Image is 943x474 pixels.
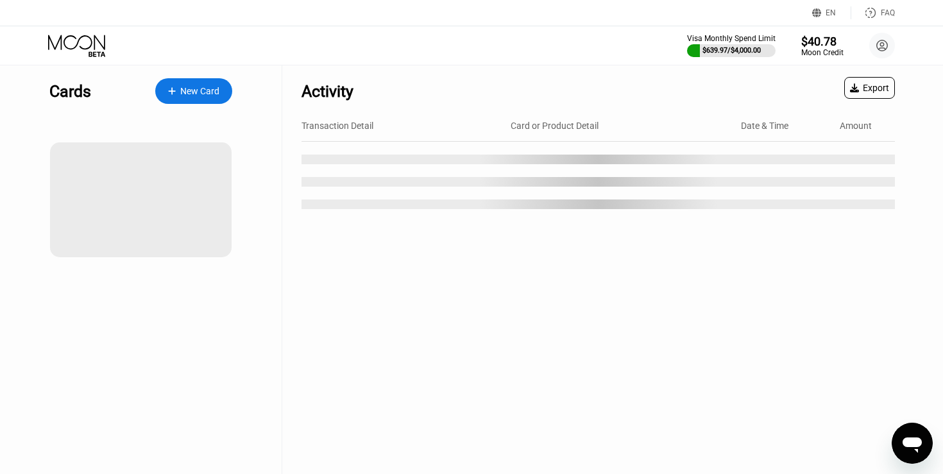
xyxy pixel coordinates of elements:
[850,83,889,93] div: Export
[302,82,353,101] div: Activity
[844,77,895,99] div: Export
[687,34,776,57] div: Visa Monthly Spend Limit$639.97/$4,000.00
[180,86,219,97] div: New Card
[826,8,836,17] div: EN
[687,34,776,43] div: Visa Monthly Spend Limit
[302,121,373,131] div: Transaction Detail
[511,121,599,131] div: Card or Product Detail
[851,6,895,19] div: FAQ
[881,8,895,17] div: FAQ
[155,78,232,104] div: New Card
[840,121,872,131] div: Amount
[801,35,844,57] div: $40.78Moon Credit
[702,46,761,55] div: $639.97 / $4,000.00
[801,48,844,57] div: Moon Credit
[812,6,851,19] div: EN
[801,35,844,48] div: $40.78
[741,121,788,131] div: Date & Time
[49,82,91,101] div: Cards
[892,423,933,464] iframe: Button to launch messaging window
